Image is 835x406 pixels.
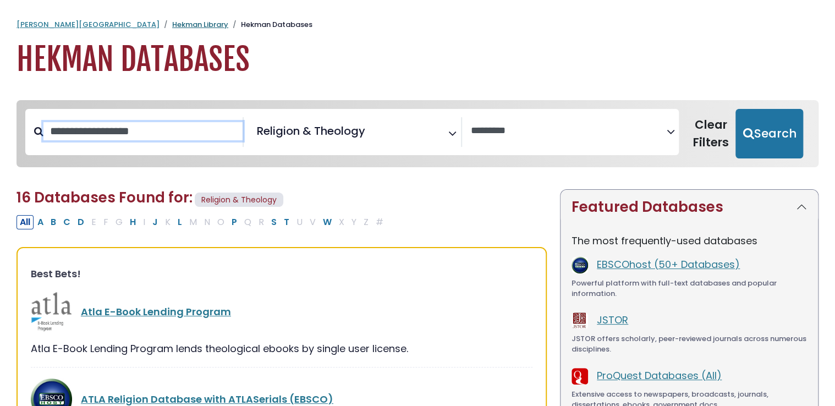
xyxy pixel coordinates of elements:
[81,305,231,319] a: Atla E-Book Lending Program
[60,215,74,229] button: Filter Results C
[31,268,532,280] h3: Best Bets!
[597,257,740,271] a: EBSCOhost (50+ Databases)
[17,100,818,167] nav: Search filters
[17,19,160,30] a: [PERSON_NAME][GEOGRAPHIC_DATA]
[74,215,87,229] button: Filter Results D
[597,369,722,382] a: ProQuest Databases (All)
[81,392,333,406] a: ATLA Religion Database with ATLASerials (EBSCO)
[735,109,803,158] button: Submit for Search Results
[17,215,388,228] div: Alpha-list to filter by first letter of database name
[17,215,34,229] button: All
[149,215,161,229] button: Filter Results J
[367,129,375,140] textarea: Search
[572,333,807,355] div: JSTOR offers scholarly, peer-reviewed journals across numerous disciplines.
[685,109,735,158] button: Clear Filters
[572,233,807,248] p: The most frequently-used databases
[257,123,365,139] span: Religion & Theology
[172,19,228,30] a: Hekman Library
[17,41,818,78] h1: Hekman Databases
[195,193,283,207] span: Religion & Theology
[597,313,628,327] a: JSTOR
[572,278,807,299] div: Powerful platform with full-text databases and popular information.
[17,188,193,207] span: 16 Databases Found for:
[174,215,185,229] button: Filter Results L
[252,123,365,139] li: Religion & Theology
[31,341,532,356] div: Atla E-Book Lending Program lends theological ebooks by single user license.
[47,215,59,229] button: Filter Results B
[268,215,280,229] button: Filter Results S
[34,215,47,229] button: Filter Results A
[127,215,139,229] button: Filter Results H
[471,125,667,137] textarea: Search
[43,122,243,140] input: Search database by title or keyword
[561,190,818,224] button: Featured Databases
[320,215,335,229] button: Filter Results W
[17,19,818,30] nav: breadcrumb
[228,215,240,229] button: Filter Results P
[228,19,312,30] li: Hekman Databases
[281,215,293,229] button: Filter Results T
